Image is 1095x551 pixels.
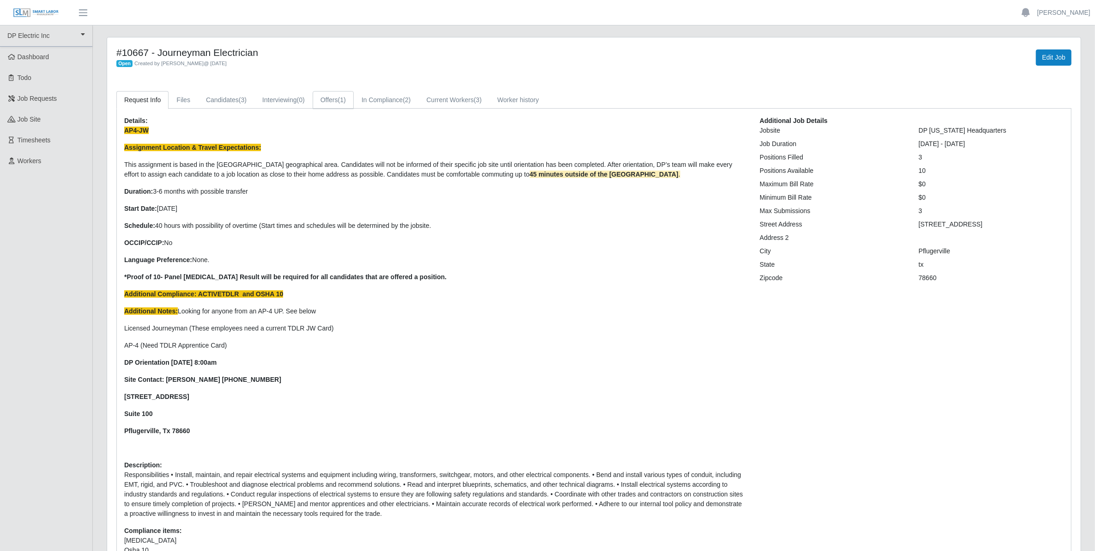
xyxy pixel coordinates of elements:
strong: Language Preference: [124,256,192,263]
div: City [753,246,912,256]
p: Licensed Journeyman (These employees need a current TDLR JW Card) [124,324,746,333]
a: In Compliance [354,91,419,109]
h4: #10667 - Journeyman Electrician [116,47,668,58]
p: Looking for anyone from an AP-4 UP. See below [124,306,746,316]
p: None. [124,255,746,265]
div: $0 [912,179,1071,189]
span: Open [116,60,133,67]
div: 3 [912,153,1071,162]
strong: Duration: [124,188,153,195]
strong: Additional Compliance: ACTIVE [124,290,222,298]
p: AP-4 (Need TDLR Apprentice Card) [124,341,746,350]
p: [DATE] [124,204,746,214]
img: SLM Logo [13,8,59,18]
strong: Additional Notes: [124,307,178,315]
span: Job Requests [18,95,57,102]
a: Offers [313,91,354,109]
p: Responsibilities • Install, maintain, and repair electrical systems and equipment including wirin... [124,470,746,519]
span: (3) [474,96,482,104]
b: Additional Job Details [760,117,828,124]
div: Pflugerville [912,246,1071,256]
a: Interviewing [254,91,313,109]
span: Workers [18,157,42,165]
strong: AP4-JW [124,127,149,134]
div: Address 2 [753,233,912,243]
span: job site [18,116,41,123]
div: [DATE] - [DATE] [912,139,1071,149]
div: DP [US_STATE] Headquarters [912,126,1071,135]
a: Worker history [490,91,547,109]
span: Todo [18,74,31,81]
div: Max Submissions [753,206,912,216]
div: tx [912,260,1071,269]
b: Description: [124,461,162,469]
span: Timesheets [18,136,51,144]
div: 78660 [912,273,1071,283]
strong: [STREET_ADDRESS] [124,393,189,400]
b: Compliance items: [124,527,181,534]
div: [STREET_ADDRESS] [912,220,1071,229]
strong: DP Orientation [DATE] 8:00am [124,359,217,366]
span: Dashboard [18,53,49,61]
div: Jobsite [753,126,912,135]
a: Current Workers [418,91,490,109]
div: $0 [912,193,1071,202]
b: Details: [124,117,148,124]
p: No [124,238,746,248]
strong: *Proof of 10- Panel [MEDICAL_DATA] Result will be required for all candidates that are offered a ... [124,273,447,281]
span: . [530,171,680,178]
span: (2) [403,96,411,104]
strong: 45 minutes outside of the [GEOGRAPHIC_DATA] [530,171,678,178]
a: Candidates [198,91,254,109]
p: 3-6 months with possible transfer [124,187,746,196]
p: This assignment is based in the [GEOGRAPHIC_DATA] geographical area. Candidates will not be infor... [124,160,746,179]
strong: Suite 100 [124,410,152,417]
span: Created by [PERSON_NAME] @ [DATE] [134,61,227,66]
div: Minimum Bill Rate [753,193,912,202]
strong: OCCIP/CCIP: [124,239,164,246]
a: [PERSON_NAME] [1037,8,1090,18]
strong: Pflugerville, Tx 78660 [124,427,190,435]
div: Positions Filled [753,153,912,162]
div: 3 [912,206,1071,216]
div: State [753,260,912,269]
p: 40 hours with possibility of overtime (Start times and schedules will be determined by the jobsite. [124,221,746,231]
a: Files [169,91,198,109]
span: (3) [239,96,247,104]
div: 10 [912,166,1071,176]
strong: Start Date: [124,205,157,212]
span: (0) [297,96,305,104]
div: Job Duration [753,139,912,149]
li: [MEDICAL_DATA] [124,536,746,545]
a: Request Info [116,91,169,109]
strong: Assignment Location & Travel Expectations: [124,144,261,151]
div: Positions Available [753,166,912,176]
strong: TDLR and OSHA 10 [222,290,283,298]
div: Zipcode [753,273,912,283]
strong: Site Contact: [PERSON_NAME] [PHONE_NUMBER] [124,376,281,383]
span: (1) [338,96,346,104]
a: Edit Job [1036,49,1071,66]
div: Street Address [753,220,912,229]
strong: Schedule: [124,222,155,229]
div: Maximum Bill Rate [753,179,912,189]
